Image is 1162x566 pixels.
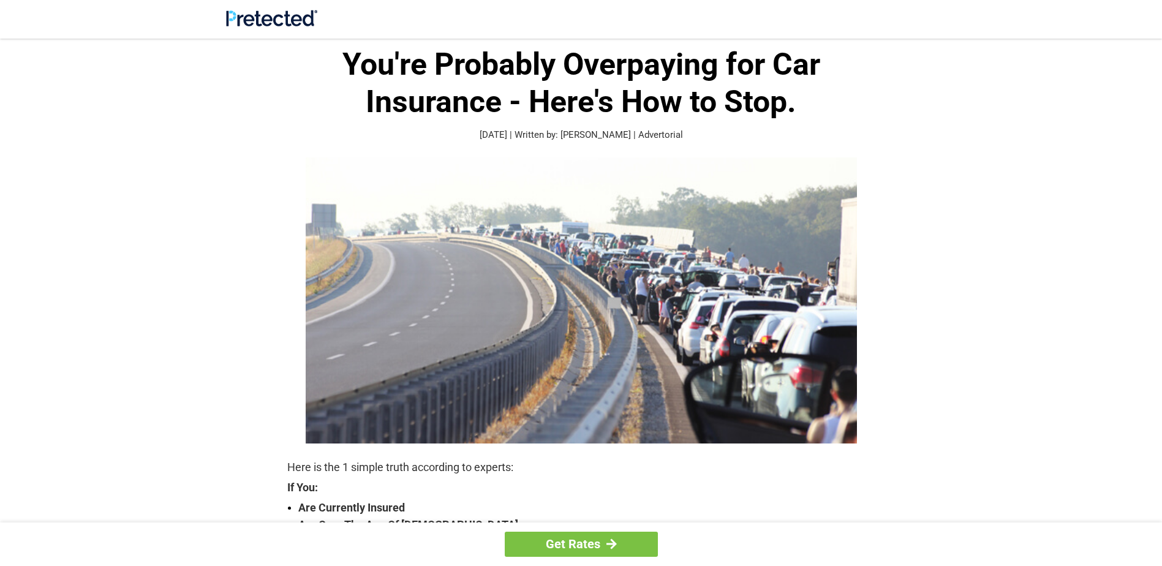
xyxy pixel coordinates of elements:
[298,516,875,534] strong: Are Over The Age Of [DEMOGRAPHIC_DATA]
[287,459,875,476] p: Here is the 1 simple truth according to experts:
[287,46,875,121] h1: You're Probably Overpaying for Car Insurance - Here's How to Stop.
[287,128,875,142] p: [DATE] | Written by: [PERSON_NAME] | Advertorial
[298,499,875,516] strong: Are Currently Insured
[226,10,317,26] img: Site Logo
[287,482,875,493] strong: If You:
[226,17,317,29] a: Site Logo
[505,532,658,557] a: Get Rates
